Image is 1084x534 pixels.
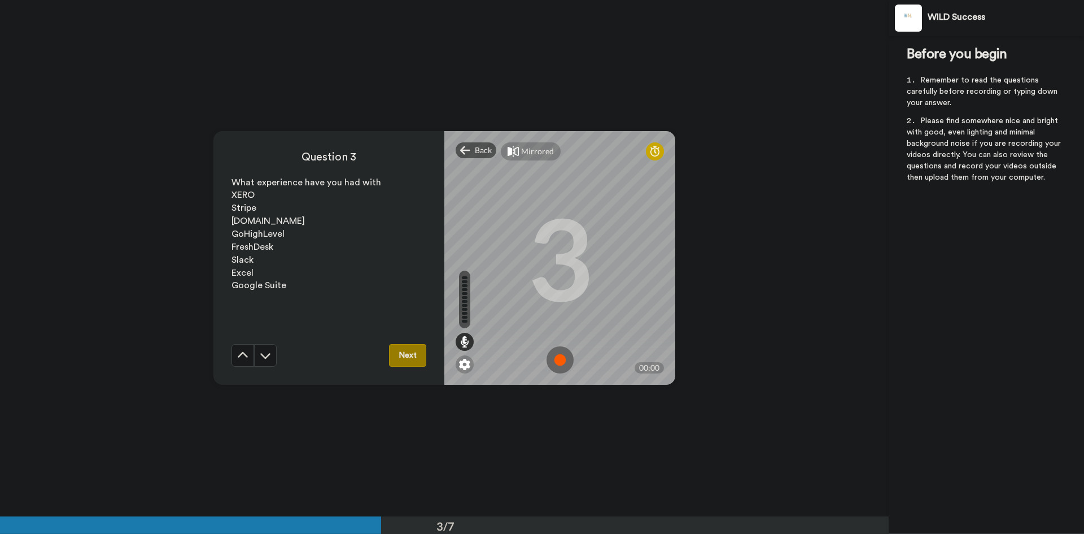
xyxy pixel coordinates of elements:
[907,76,1060,107] span: Remember to read the questions carefully before recording or typing down your answer.
[475,145,492,156] span: Back
[231,178,381,187] span: What experience have you had with
[895,5,922,32] img: Profile Image
[547,346,574,374] img: ic_record_start.svg
[231,149,426,165] h4: Question 3
[521,146,554,157] div: Mirrored
[231,255,253,264] span: Slack
[389,344,426,367] button: Next
[907,117,1063,181] span: Please find somewhere nice and bright with good, even lighting and minimal background noise if yo...
[928,12,1083,23] div: WILD Success
[231,203,256,212] span: Stripe
[907,47,1007,61] span: Before you begin
[231,190,255,199] span: XERO
[418,518,473,534] div: 3/7
[231,268,253,277] span: Excel
[456,142,496,158] div: Back
[231,281,286,290] span: Google Suite
[231,242,273,251] span: FreshDesk
[231,229,285,238] span: GoHighLevel
[635,362,664,374] div: 00:00
[459,359,470,370] img: ic_gear.svg
[527,215,593,300] div: 3
[231,216,305,225] span: [DOMAIN_NAME]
